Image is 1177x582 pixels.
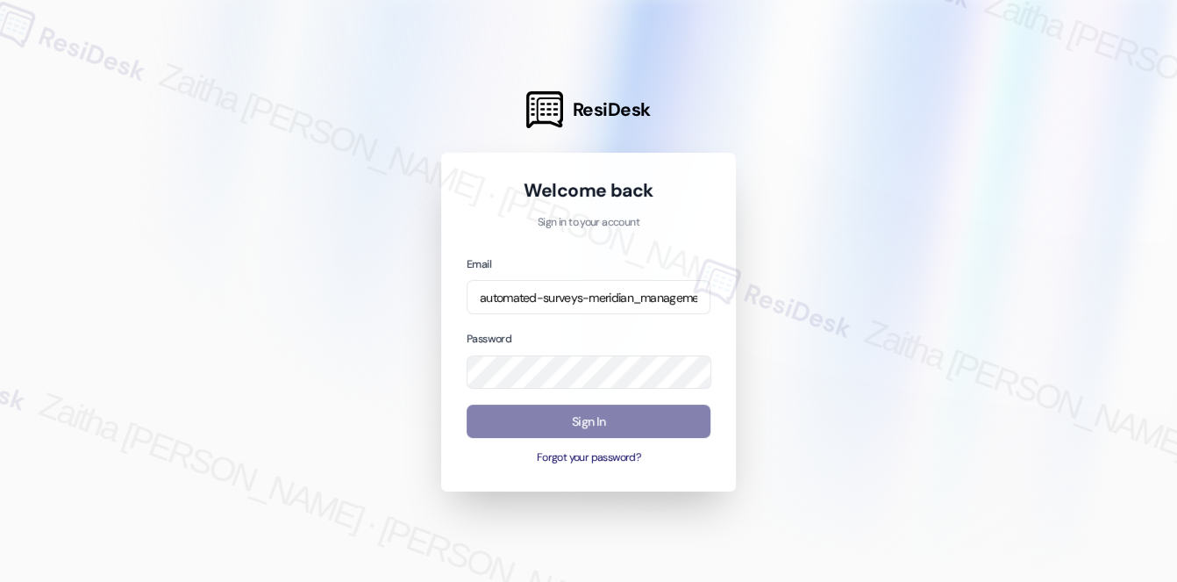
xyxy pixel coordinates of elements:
label: Password [467,332,511,346]
label: Email [467,257,491,271]
p: Sign in to your account [467,215,710,231]
img: ResiDesk Logo [526,91,563,128]
h1: Welcome back [467,178,710,203]
input: name@example.com [467,280,710,314]
button: Sign In [467,405,710,439]
button: Forgot your password? [467,450,710,466]
span: ResiDesk [573,97,651,122]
